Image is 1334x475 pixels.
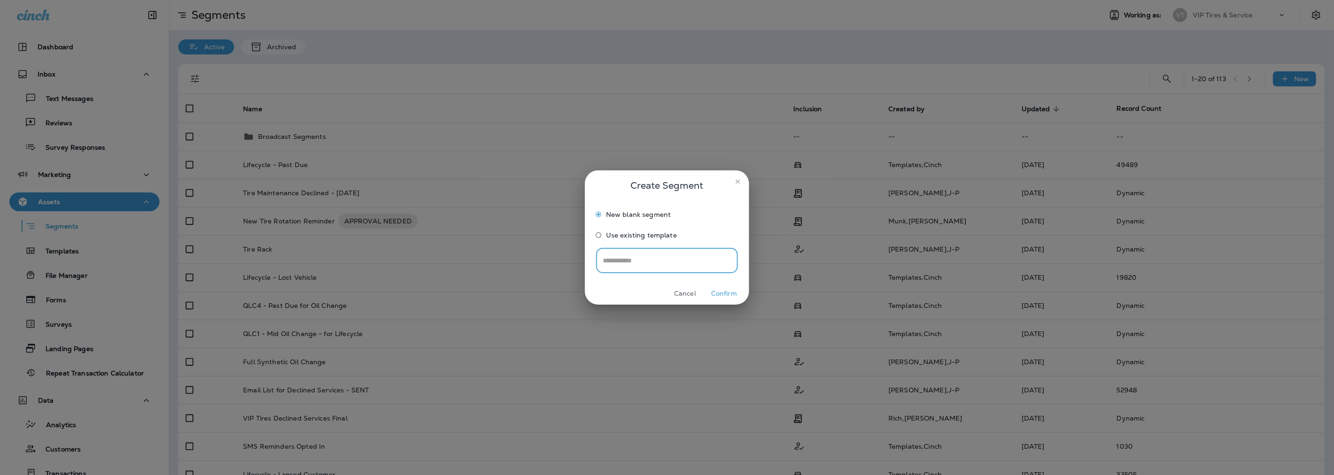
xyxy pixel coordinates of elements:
span: New blank segment [606,211,671,218]
span: Create Segment [631,178,704,193]
button: Confirm [706,286,742,301]
button: close [730,174,745,189]
span: Use existing template [606,231,677,239]
button: Cancel [667,286,703,301]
